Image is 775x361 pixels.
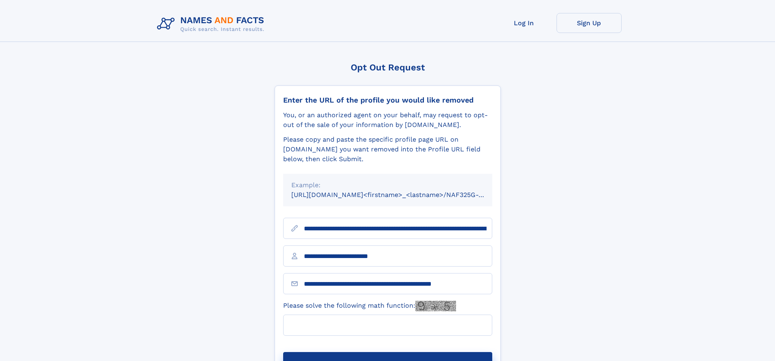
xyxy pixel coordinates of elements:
div: You, or an authorized agent on your behalf, may request to opt-out of the sale of your informatio... [283,110,492,130]
a: Log In [491,13,557,33]
small: [URL][DOMAIN_NAME]<firstname>_<lastname>/NAF325G-xxxxxxxx [291,191,508,199]
a: Sign Up [557,13,622,33]
label: Please solve the following math function: [283,301,456,311]
div: Enter the URL of the profile you would like removed [283,96,492,105]
img: Logo Names and Facts [154,13,271,35]
div: Opt Out Request [275,62,501,72]
div: Example: [291,180,484,190]
div: Please copy and paste the specific profile page URL on [DOMAIN_NAME] you want removed into the Pr... [283,135,492,164]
